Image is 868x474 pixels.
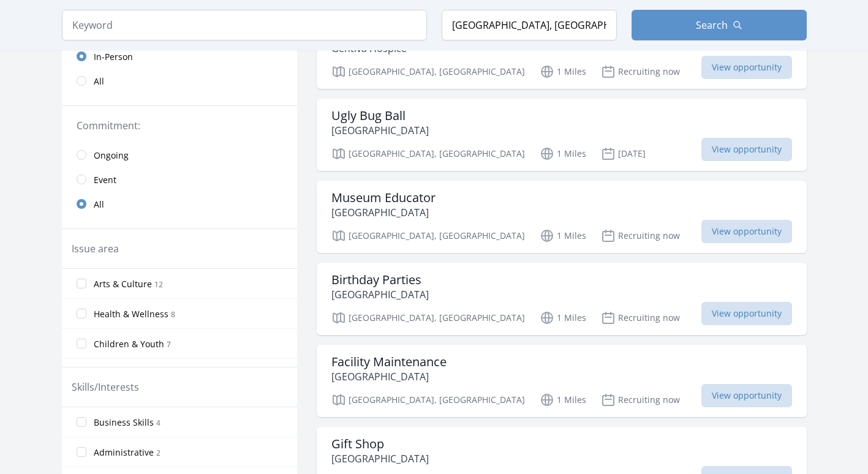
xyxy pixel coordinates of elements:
[317,345,807,417] a: Facility Maintenance [GEOGRAPHIC_DATA] [GEOGRAPHIC_DATA], [GEOGRAPHIC_DATA] 1 Miles Recruiting no...
[167,339,171,350] span: 7
[331,64,525,79] p: [GEOGRAPHIC_DATA], [GEOGRAPHIC_DATA]
[331,273,429,287] h3: Birthday Parties
[701,302,792,325] span: View opportunity
[331,451,429,466] p: [GEOGRAPHIC_DATA]
[171,309,175,320] span: 8
[62,10,427,40] input: Keyword
[601,146,646,161] p: [DATE]
[77,309,86,318] input: Health & Wellness 8
[94,308,168,320] span: Health & Wellness
[331,310,525,325] p: [GEOGRAPHIC_DATA], [GEOGRAPHIC_DATA]
[317,181,807,253] a: Museum Educator [GEOGRAPHIC_DATA] [GEOGRAPHIC_DATA], [GEOGRAPHIC_DATA] 1 Miles Recruiting now Vie...
[94,149,129,162] span: Ongoing
[540,64,586,79] p: 1 Miles
[331,108,429,123] h3: Ugly Bug Ball
[317,17,807,89] a: Companionship Volunteer for Hospice Patients & Families Gentiva Hospice [GEOGRAPHIC_DATA], [GEOGR...
[632,10,807,40] button: Search
[331,123,429,138] p: [GEOGRAPHIC_DATA]
[601,393,680,407] p: Recruiting now
[72,241,119,256] legend: Issue area
[331,437,429,451] h3: Gift Shop
[72,380,139,394] legend: Skills/Interests
[331,146,525,161] p: [GEOGRAPHIC_DATA], [GEOGRAPHIC_DATA]
[94,338,164,350] span: Children & Youth
[156,448,160,458] span: 2
[94,416,154,429] span: Business Skills
[540,310,586,325] p: 1 Miles
[442,10,617,40] input: Location
[331,393,525,407] p: [GEOGRAPHIC_DATA], [GEOGRAPHIC_DATA]
[77,447,86,457] input: Administrative 2
[317,263,807,335] a: Birthday Parties [GEOGRAPHIC_DATA] [GEOGRAPHIC_DATA], [GEOGRAPHIC_DATA] 1 Miles Recruiting now Vi...
[331,228,525,243] p: [GEOGRAPHIC_DATA], [GEOGRAPHIC_DATA]
[77,339,86,348] input: Children & Youth 7
[77,118,282,133] legend: Commitment:
[154,279,163,290] span: 12
[696,18,728,32] span: Search
[317,99,807,171] a: Ugly Bug Ball [GEOGRAPHIC_DATA] [GEOGRAPHIC_DATA], [GEOGRAPHIC_DATA] 1 Miles [DATE] View opportunity
[62,192,297,216] a: All
[701,56,792,79] span: View opportunity
[62,69,297,93] a: All
[540,228,586,243] p: 1 Miles
[94,198,104,211] span: All
[94,446,154,459] span: Administrative
[77,417,86,427] input: Business Skills 4
[94,75,104,88] span: All
[94,51,133,63] span: In-Person
[62,44,297,69] a: In-Person
[62,167,297,192] a: Event
[331,287,429,302] p: [GEOGRAPHIC_DATA]
[701,138,792,161] span: View opportunity
[77,279,86,288] input: Arts & Culture 12
[601,64,680,79] p: Recruiting now
[62,143,297,167] a: Ongoing
[331,355,447,369] h3: Facility Maintenance
[540,393,586,407] p: 1 Miles
[156,418,160,428] span: 4
[331,369,447,384] p: [GEOGRAPHIC_DATA]
[94,278,152,290] span: Arts & Culture
[601,228,680,243] p: Recruiting now
[601,310,680,325] p: Recruiting now
[701,384,792,407] span: View opportunity
[331,190,436,205] h3: Museum Educator
[94,174,116,186] span: Event
[331,205,436,220] p: [GEOGRAPHIC_DATA]
[701,220,792,243] span: View opportunity
[540,146,586,161] p: 1 Miles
